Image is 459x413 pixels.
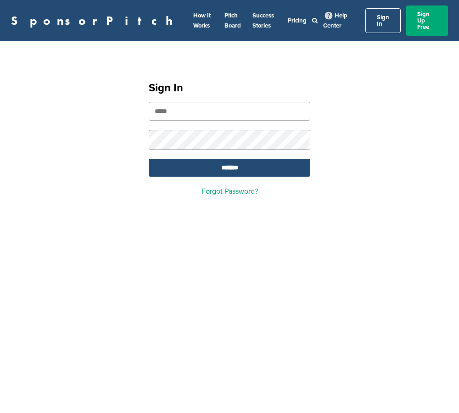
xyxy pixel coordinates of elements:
a: Sign Up Free [406,6,448,36]
a: SponsorPitch [11,15,179,27]
a: Pitch Board [224,12,241,29]
h1: Sign In [149,80,310,96]
a: Sign In [365,8,401,33]
a: Forgot Password? [202,187,258,196]
a: Help Center [323,10,347,31]
a: How It Works [193,12,211,29]
a: Success Stories [252,12,274,29]
a: Pricing [288,17,307,24]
